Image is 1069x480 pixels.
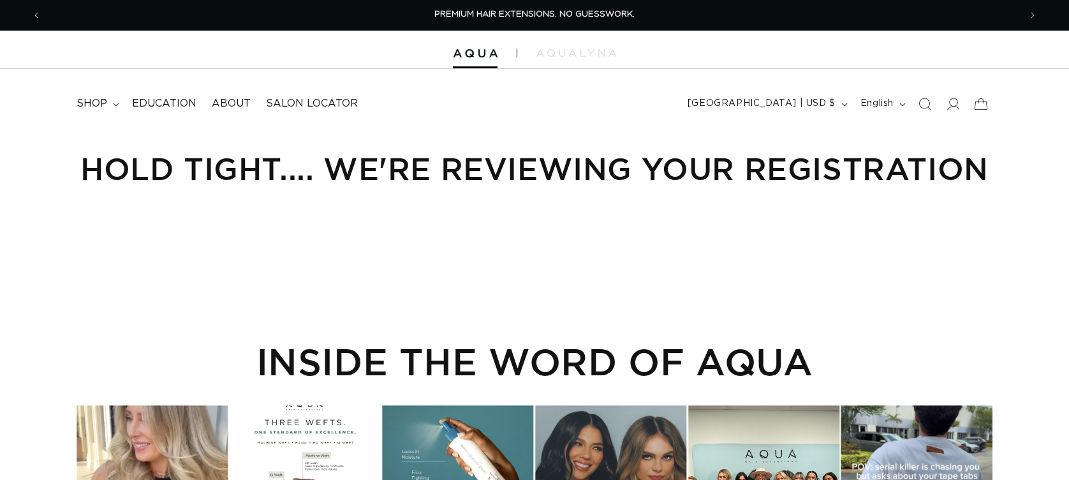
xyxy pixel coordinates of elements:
[212,97,251,110] span: About
[434,10,635,19] span: PREMIUM HAIR EXTENSIONS. NO GUESSWORK.
[536,49,616,57] img: aqualyna.com
[258,89,365,118] a: Salon Locator
[680,92,853,116] button: [GEOGRAPHIC_DATA] | USD $
[853,92,911,116] button: English
[688,97,836,110] span: [GEOGRAPHIC_DATA] | USD $
[911,90,939,118] summary: Search
[132,97,196,110] span: Education
[77,149,992,188] h1: Hold Tight.... we're reviewing your Registration
[453,49,498,58] img: Aqua Hair Extensions
[69,89,124,118] summary: shop
[22,3,50,27] button: Previous announcement
[1019,3,1047,27] button: Next announcement
[204,89,258,118] a: About
[124,89,204,118] a: Education
[77,340,992,383] h2: INSIDE THE WORD OF AQUA
[266,97,358,110] span: Salon Locator
[860,97,894,110] span: English
[77,97,107,110] span: shop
